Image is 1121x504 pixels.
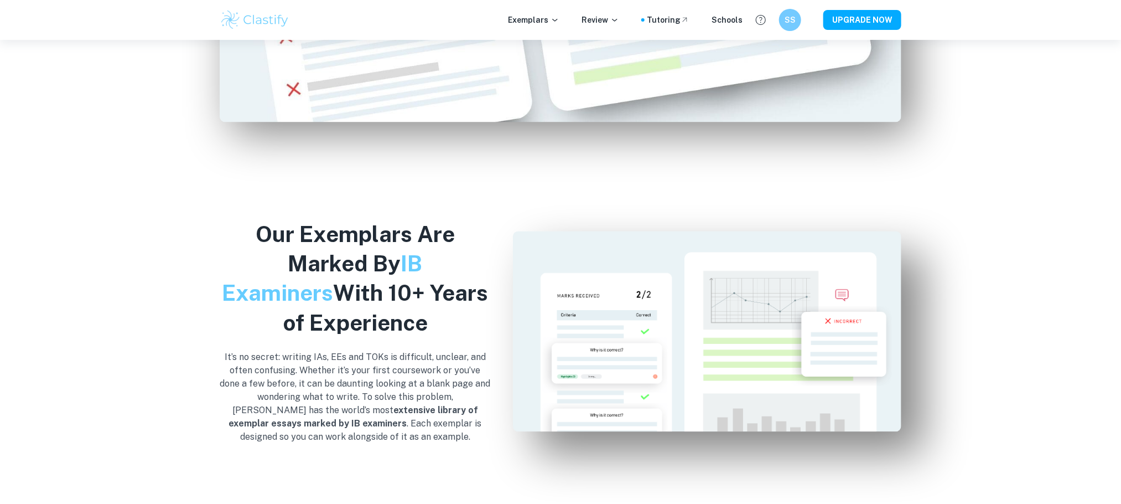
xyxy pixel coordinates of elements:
[784,14,797,26] h6: SS
[647,14,689,26] a: Tutoring
[779,9,801,31] button: SS
[229,405,479,429] b: extensive library of exemplar essays marked by IB examiners
[508,14,559,26] p: Exemplars
[823,10,901,30] button: UPGRADE NOW
[220,351,491,444] p: It’s no secret: writing IAs, EEs and TOKs is difficult, unclear, and often confusing. Whether it’...
[220,220,491,338] h2: Our Exemplars Are Marked By With 10+ Years of Experience
[513,232,901,432] img: IA mark scheme screenshot
[220,9,290,31] img: Clastify logo
[582,14,619,26] p: Review
[712,14,743,26] a: Schools
[751,11,770,29] button: Help and Feedback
